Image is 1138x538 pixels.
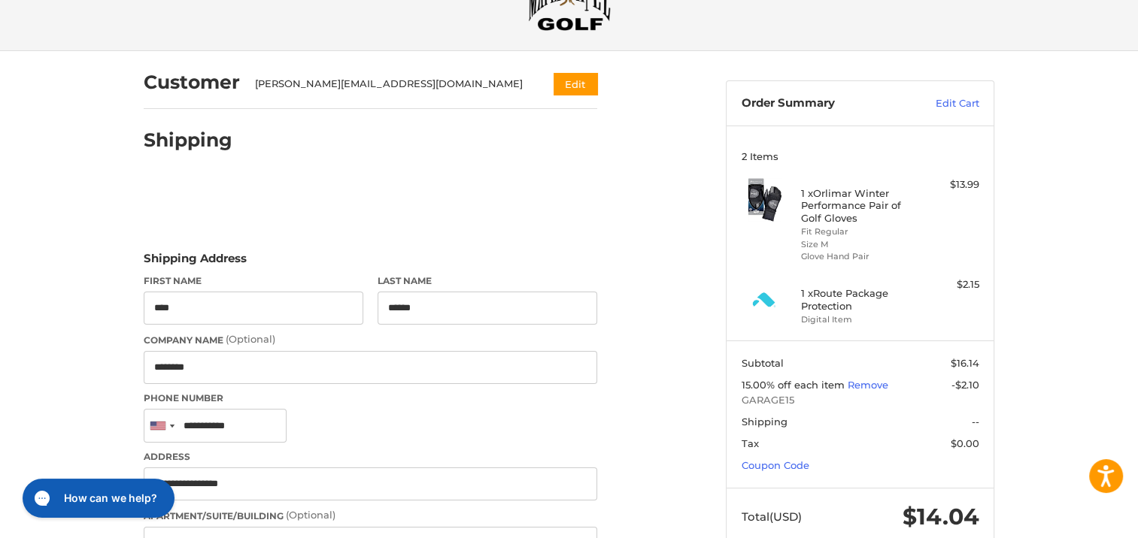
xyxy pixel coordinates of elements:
[903,96,979,111] a: Edit Cart
[801,225,916,238] li: Fit Regular
[144,332,597,347] label: Company Name
[903,503,979,530] span: $14.04
[742,393,979,408] span: GARAGE15
[951,379,979,391] span: -$2.10
[144,128,232,152] h2: Shipping
[378,274,597,288] label: Last Name
[801,313,916,326] li: Digital Item
[742,459,809,471] a: Coupon Code
[144,71,240,94] h2: Customer
[951,437,979,449] span: $0.00
[742,150,979,162] h3: 2 Items
[801,250,916,263] li: Glove Hand Pair
[144,508,597,523] label: Apartment/Suite/Building
[742,96,903,111] h3: Order Summary
[742,416,787,428] span: Shipping
[742,357,784,369] span: Subtotal
[972,416,979,428] span: --
[286,509,335,521] small: (Optional)
[801,238,916,251] li: Size M
[951,357,979,369] span: $16.14
[801,287,916,312] h4: 1 x Route Package Protection
[920,177,979,192] div: $13.99
[848,379,888,391] a: Remove
[742,509,802,524] span: Total (USD)
[144,274,363,288] label: First Name
[255,77,525,92] div: [PERSON_NAME][EMAIL_ADDRESS][DOMAIN_NAME]
[15,473,178,523] iframe: Gorgias live chat messenger
[742,437,759,449] span: Tax
[144,250,247,274] legend: Shipping Address
[144,450,597,464] label: Address
[226,333,275,345] small: (Optional)
[801,187,916,224] h4: 1 x Orlimar Winter Performance Pair of Golf Gloves
[144,410,179,442] div: United States: +1
[920,277,979,292] div: $2.15
[554,73,597,95] button: Edit
[742,379,848,391] span: 15.00% off each item
[144,391,597,405] label: Phone Number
